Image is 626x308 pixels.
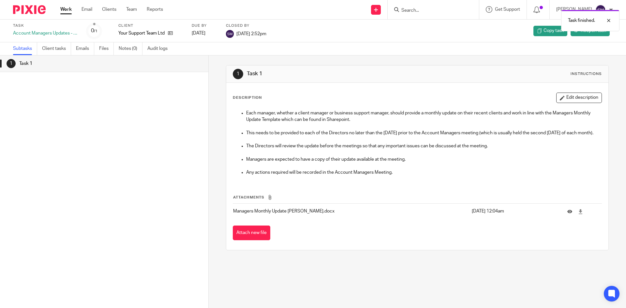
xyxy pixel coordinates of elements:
a: Emails [76,42,94,55]
a: Clients [102,6,116,13]
p: Your Support Team Ltd [118,30,165,37]
div: [DATE] [192,30,218,37]
h1: Task 1 [19,59,141,68]
a: Notes (0) [119,42,142,55]
p: [DATE] 12:04am [472,208,558,214]
label: Client [118,23,184,28]
div: 1 [233,69,243,79]
span: Attachments [233,196,264,199]
a: Reports [147,6,163,13]
img: Pixie [13,5,46,14]
div: 0 [91,27,97,35]
p: The Directors will review the update before the meetings so that any important issues can be disc... [246,143,601,149]
a: Work [60,6,72,13]
img: svg%3E [226,30,234,38]
p: This needs to be provided to each of the Directors no later than the [DATE] prior to the Account ... [246,130,601,136]
a: Email [82,6,92,13]
label: Due by [192,23,218,28]
button: Attach new file [233,226,270,240]
a: Audit logs [147,42,172,55]
p: Managers are expected to have a copy of their update available at the meeting. [246,156,601,163]
img: svg%3E [595,5,606,15]
p: Each manager, whether a client manager or business support manager, should provide a monthly upda... [246,110,601,123]
a: Files [99,42,114,55]
label: Closed by [226,23,266,28]
a: Team [126,6,137,13]
p: Task finished. [568,17,595,24]
label: Task [13,23,78,28]
p: Description [233,95,262,100]
a: Client tasks [42,42,71,55]
p: Managers Monthly Update [PERSON_NAME].docx [233,208,468,214]
div: Account Managers Updates - [PERSON_NAME] [13,30,78,37]
div: 1 [7,59,16,68]
p: Any actions required will be recorded in the Account Managers Meeting. [246,169,601,176]
a: Download [578,208,583,215]
h1: Task 1 [247,70,431,77]
a: Subtasks [13,42,37,55]
div: Instructions [571,71,602,77]
span: [DATE] 2:52pm [236,31,266,36]
button: Edit description [556,93,602,103]
small: /1 [94,29,97,33]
